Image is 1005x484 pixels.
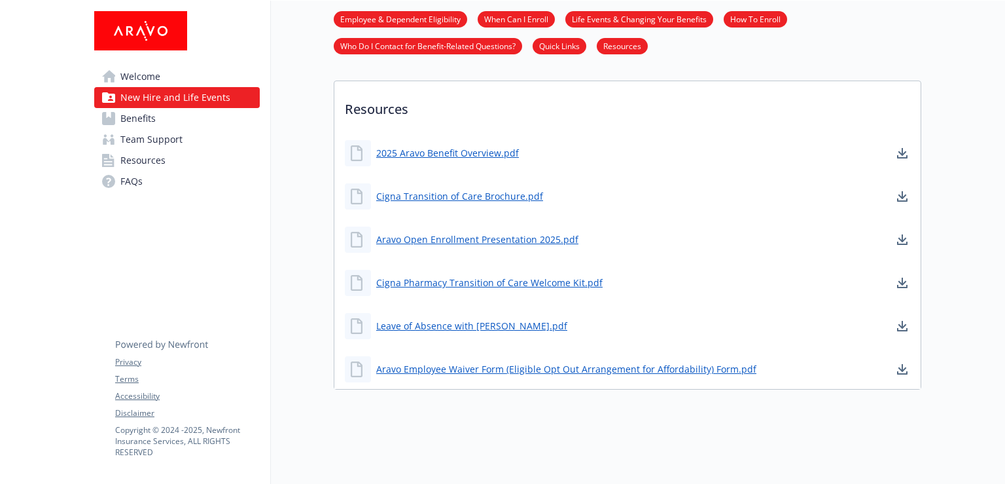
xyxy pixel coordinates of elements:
a: New Hire and Life Events [94,87,260,108]
a: Disclaimer [115,407,259,419]
a: Cigna Transition of Care Brochure.pdf [376,189,543,203]
a: Welcome [94,66,260,87]
a: Terms [115,373,259,385]
a: Resources [597,39,648,52]
a: Resources [94,150,260,171]
a: download document [894,275,910,291]
span: Welcome [120,66,160,87]
a: How To Enroll [724,12,787,25]
span: FAQs [120,171,143,192]
a: FAQs [94,171,260,192]
a: Who Do I Contact for Benefit-Related Questions? [334,39,522,52]
a: Accessibility [115,390,259,402]
p: Copyright © 2024 - 2025 , Newfront Insurance Services, ALL RIGHTS RESERVED [115,424,259,458]
a: Employee & Dependent Eligibility [334,12,467,25]
a: Benefits [94,108,260,129]
a: Team Support [94,129,260,150]
span: Benefits [120,108,156,129]
a: download document [894,189,910,204]
span: New Hire and Life Events [120,87,230,108]
a: download document [894,318,910,334]
span: Team Support [120,129,183,150]
a: Aravo Open Enrollment Presentation 2025.pdf [376,233,578,246]
a: download document [894,145,910,161]
a: Aravo Employee Waiver Form (Eligible Opt Out Arrangement for Affordability) Form.pdf [376,362,756,376]
a: download document [894,232,910,248]
a: Quick Links [533,39,586,52]
p: Resources [334,81,921,130]
a: Life Events & Changing Your Benefits [565,12,713,25]
a: download document [894,362,910,377]
a: Cigna Pharmacy Transition of Care Welcome Kit.pdf [376,276,603,289]
a: When Can I Enroll [478,12,555,25]
span: Resources [120,150,166,171]
a: 2025 Aravo Benefit Overview.pdf [376,146,519,160]
a: Leave of Absence with [PERSON_NAME].pdf [376,319,567,333]
a: Privacy [115,356,259,368]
